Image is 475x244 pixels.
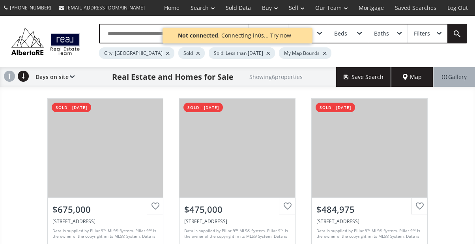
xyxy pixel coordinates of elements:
[209,47,275,59] div: Sold: Less than [DATE]
[334,31,347,36] div: Beds
[442,73,467,81] span: Gallery
[112,71,234,83] h1: Real Estate and Homes for Sale
[249,74,303,80] h2: Showing 6 properties
[433,67,475,87] div: Gallery
[55,0,149,15] a: [EMAIL_ADDRESS][DOMAIN_NAME]
[184,218,290,225] div: 135 Belmont Passage SW #307, Calgary, AB T2X 4N4
[178,47,205,59] div: Sold
[52,218,159,225] div: 31 Belmont Crescent SW, Calgary, AB T2X 4N5
[279,47,331,59] div: My Map Bounds
[52,228,157,240] div: Data is supplied by Pillar 9™ MLS® System. Pillar 9™ is the owner of the copyright in its MLS® Sy...
[374,31,389,36] div: Baths
[403,73,422,81] span: Map
[32,67,75,87] div: Days on site
[66,4,145,11] span: [EMAIL_ADDRESS][DOMAIN_NAME]
[52,203,159,216] div: $675,000
[414,31,430,36] div: Filters
[166,32,303,39] div: . Connecting in 0 s...
[336,67,391,87] button: Save Search
[270,32,291,39] span: Try now
[391,67,433,87] div: Map
[10,4,51,11] span: [PHONE_NUMBER]
[99,47,174,59] div: City: [GEOGRAPHIC_DATA]
[8,26,83,57] img: Logo
[316,218,423,225] div: 135 Belmont Passage SW #305, Calgary, AB T2X5X4
[316,228,421,240] div: Data is supplied by Pillar 9™ MLS® System. Pillar 9™ is the owner of the copyright in its MLS® Sy...
[184,203,290,216] div: $475,000
[316,203,423,216] div: $484,975
[184,228,288,240] div: Data is supplied by Pillar 9™ MLS® System. Pillar 9™ is the owner of the copyright in its MLS® Sy...
[178,32,218,39] b: Not connected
